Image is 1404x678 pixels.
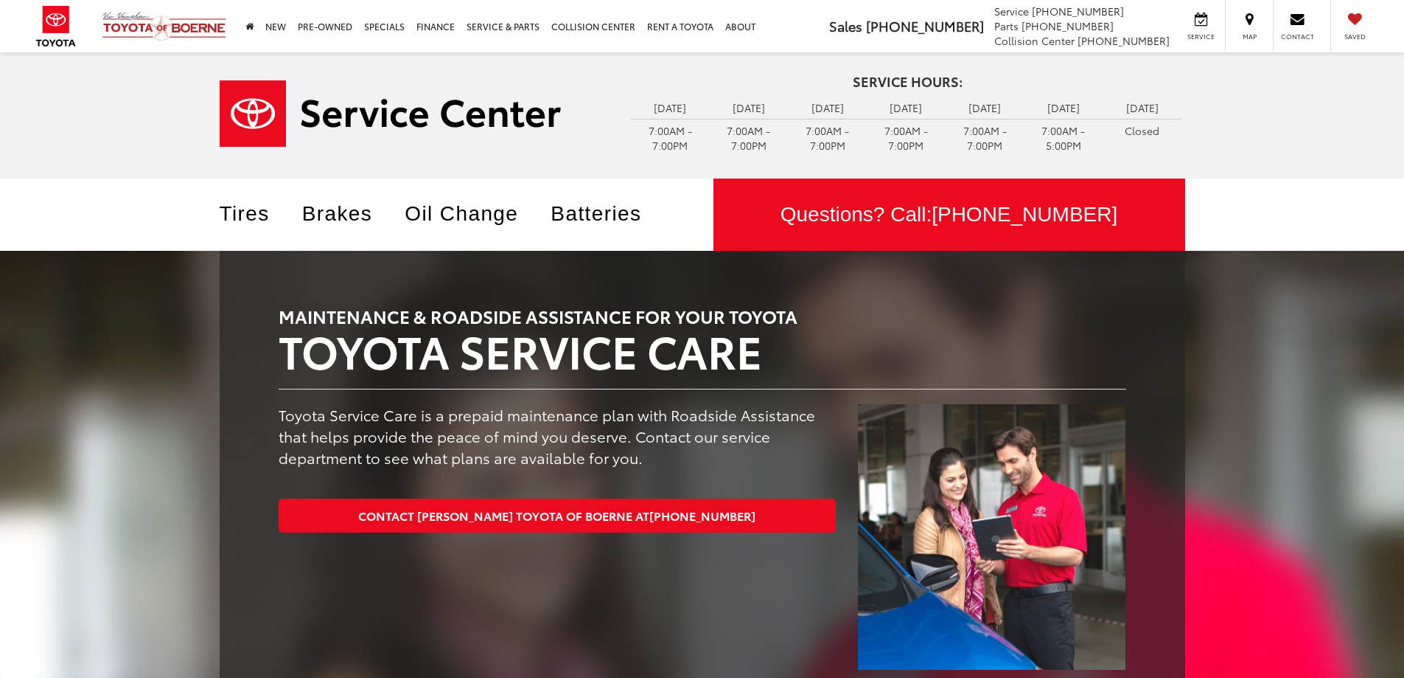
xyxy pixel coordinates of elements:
span: [PHONE_NUMBER] [1078,33,1170,48]
td: [DATE] [631,97,710,119]
td: [DATE] [946,97,1024,119]
td: [DATE] [1103,97,1181,119]
span: [PHONE_NUMBER] [932,203,1117,226]
h4: Service Hours: [631,75,1185,89]
td: [DATE] [1024,97,1103,119]
a: Oil Change [405,202,540,225]
span: Collision Center [994,33,1075,48]
td: 7:00AM - 7:00PM [788,119,867,156]
span: [PHONE_NUMBER] [1032,4,1124,18]
a: Batteries [551,202,663,225]
td: [DATE] [788,97,867,119]
span: Map [1233,32,1265,41]
span: [PHONE_NUMBER] [1021,18,1114,33]
a: Questions? Call:[PHONE_NUMBER] [713,179,1185,251]
a: Tires [220,202,292,225]
td: [DATE] [710,97,789,119]
a: Brakes [302,202,395,225]
a: Contact [PERSON_NAME] Toyota of Boerne at[PHONE_NUMBER] [279,499,837,532]
img: TOYOTA SERVICE CARE | Vic Vaughan Toyota of Boerne in Boerne TX [858,404,1125,669]
td: 7:00AM - 5:00PM [1024,119,1103,156]
span: Sales [829,16,862,35]
h3: MAINTENANCE & ROADSIDE ASSISTANCE FOR YOUR TOYOTA [279,306,1126,325]
span: Contact [1281,32,1314,41]
a: Service Center | Vic Vaughan Toyota of Boerne in Boerne TX [220,80,609,147]
p: Toyota Service Care is a prepaid maintenance plan with Roadside Assistance that helps provide the... [279,404,837,468]
td: 7:00AM - 7:00PM [946,119,1024,156]
img: Vic Vaughan Toyota of Boerne [102,11,227,41]
div: Questions? Call: [713,179,1185,251]
td: [DATE] [867,97,946,119]
span: Parts [994,18,1019,33]
span: Service [1184,32,1218,41]
span: Service [994,4,1029,18]
span: Saved [1338,32,1371,41]
td: Closed [1103,119,1181,142]
td: 7:00AM - 7:00PM [710,119,789,156]
td: 7:00AM - 7:00PM [631,119,710,156]
h2: TOYOTA SERVICE CARE [279,325,1126,374]
img: Service Center | Vic Vaughan Toyota of Boerne in Boerne TX [220,80,561,147]
span: [PHONE_NUMBER] [866,16,984,35]
span: [PHONE_NUMBER] [649,507,755,524]
td: 7:00AM - 7:00PM [867,119,946,156]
